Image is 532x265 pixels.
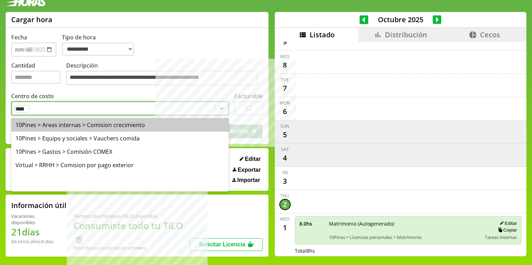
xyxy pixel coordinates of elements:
[66,62,263,87] label: Descripción
[275,42,526,255] div: scrollable content
[280,53,290,59] div: Wed
[279,129,291,140] div: 5
[74,213,190,219] div: Tiempo Libre Optativo (TiLO) disponible
[279,222,291,233] div: 1
[280,123,289,129] div: Sun
[245,156,261,162] span: Editar
[62,43,134,56] select: Tipo de hora
[299,220,324,227] span: 8.0 hs
[11,158,229,172] div: Virtual > RRHH > Comision por pago exterior
[280,193,289,199] div: Thu
[329,220,480,227] span: Matrimonio (Autogenerado)
[11,226,57,238] h1: 21 días
[74,219,190,245] h1: Consumiste todo tu TiLO 🍵
[11,92,54,100] label: Centro de costo
[279,176,291,187] div: 3
[279,59,291,71] div: 8
[230,166,263,173] button: Exportar
[480,30,500,39] span: Cecos
[279,106,291,117] div: 6
[282,170,288,176] div: Fri
[237,156,263,163] button: Editar
[11,118,229,132] div: 10Pines > Areas internas > Comision crecimiento
[485,234,517,240] span: Tareas internas
[11,145,229,158] div: 10Pines > Gastos > Comisión COMEX
[279,36,291,48] div: 9
[295,247,522,254] div: Total 8 hs
[280,100,290,106] div: Mon
[279,199,291,210] div: 2
[62,33,139,57] label: Tipo de hora
[237,167,261,173] span: Exportar
[11,33,27,41] label: Fecha
[199,241,245,247] span: Solicitar Licencia
[11,71,61,84] input: Cantidad
[498,220,517,226] button: Editar
[66,71,257,86] textarea: Descripción
[11,238,57,245] div: De otros años: 0 días
[281,146,289,152] div: Sat
[11,201,66,210] h2: Información útil
[279,83,291,94] div: 7
[11,62,66,87] label: Cantidad
[74,245,190,251] div: Recordá que se renuevan en
[11,213,57,226] div: Vacaciones disponibles
[133,245,146,251] b: Enero
[281,77,289,83] div: Tue
[237,177,260,183] span: Importar
[190,238,263,251] button: Solicitar Licencia
[11,132,229,145] div: 10Pines > Equipo y sociales > Vauchers comida
[280,216,290,222] div: Wed
[496,227,517,233] button: Copiar
[279,152,291,164] div: 4
[385,30,427,39] span: Distribución
[310,30,335,39] span: Listado
[11,15,52,24] h1: Cargar hora
[368,15,433,24] span: Octubre 2025
[329,234,480,240] span: 10Pines > Licencias personales > Matrimonio
[234,92,263,100] label: Facturable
